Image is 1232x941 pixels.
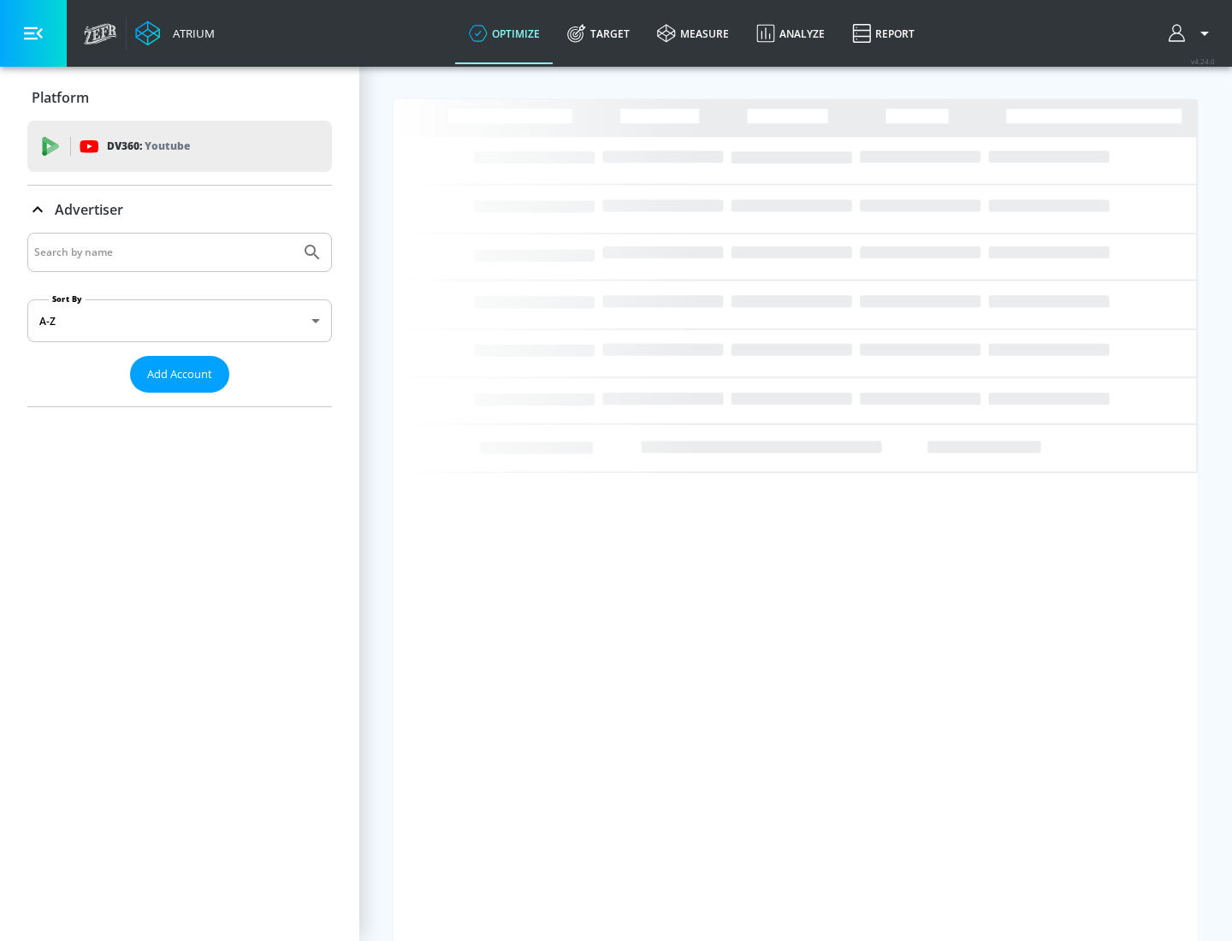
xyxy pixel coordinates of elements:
div: Advertiser [27,233,332,406]
input: Search by name [34,241,293,263]
p: Youtube [145,137,190,155]
div: A-Z [27,299,332,342]
span: Add Account [147,364,212,384]
a: Target [554,3,643,64]
a: Report [838,3,928,64]
div: DV360: Youtube [27,121,332,172]
div: Atrium [166,26,215,41]
a: optimize [455,3,554,64]
nav: list of Advertiser [27,393,332,406]
p: DV360: [107,137,190,156]
a: measure [643,3,743,64]
div: Platform [27,74,332,121]
button: Add Account [130,356,229,393]
p: Platform [32,88,89,107]
label: Sort By [49,293,86,305]
p: Advertiser [55,200,123,219]
span: v 4.24.0 [1191,56,1215,66]
a: Analyze [743,3,838,64]
a: Atrium [135,21,215,46]
div: Advertiser [27,186,332,234]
